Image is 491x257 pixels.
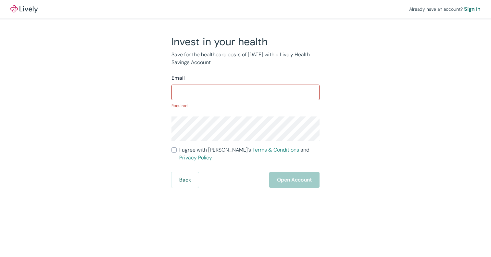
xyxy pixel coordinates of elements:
img: Lively [10,5,38,13]
button: Back [171,172,199,188]
a: Sign in [464,5,481,13]
a: LivelyLively [10,5,38,13]
h2: Invest in your health [171,35,320,48]
p: Save for the healthcare costs of [DATE] with a Lively Health Savings Account [171,51,320,66]
a: Terms & Conditions [252,146,299,153]
p: Required [171,103,320,109]
span: I agree with [PERSON_NAME]’s and [179,146,320,162]
a: Privacy Policy [179,154,212,161]
label: Email [171,74,185,82]
div: Already have an account? [409,5,481,13]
